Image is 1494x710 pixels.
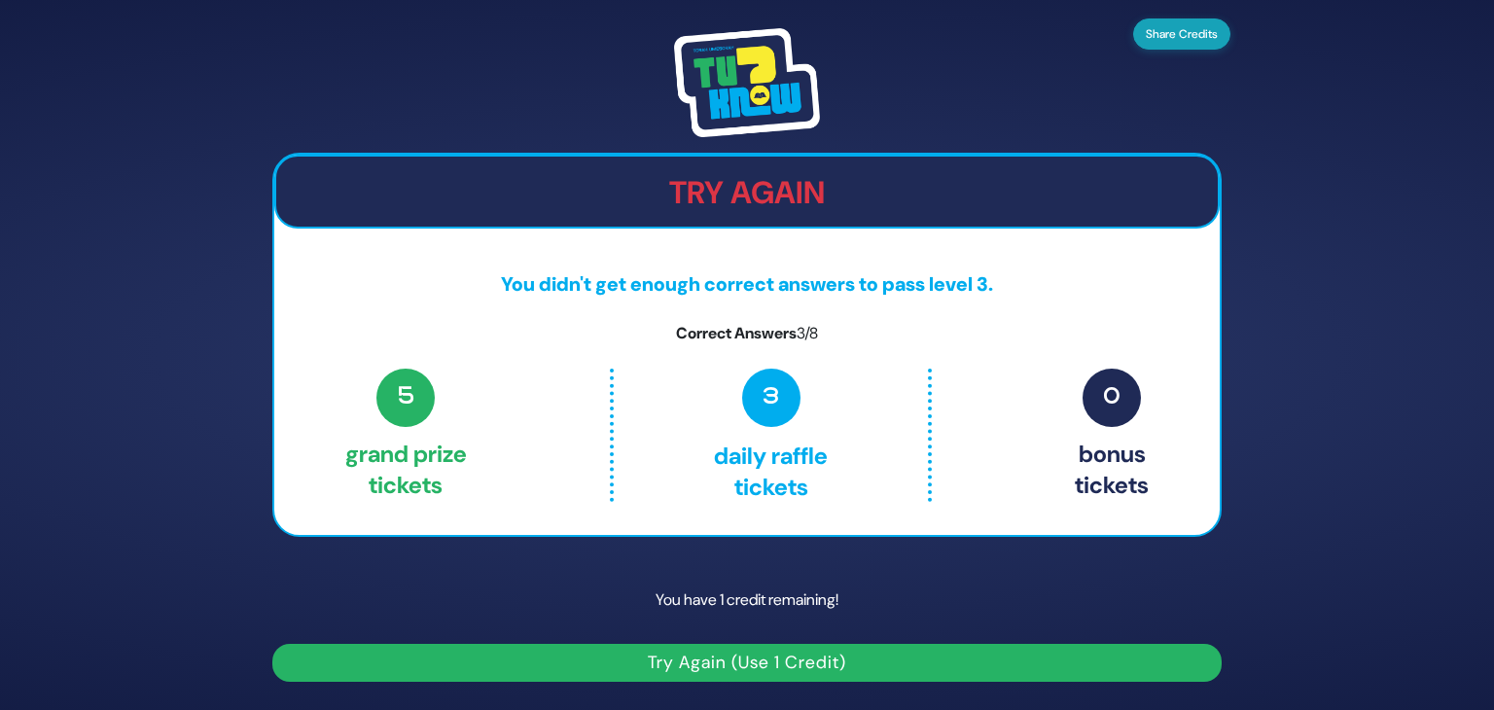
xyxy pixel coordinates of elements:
[274,269,1220,299] p: You didn't get enough correct answers to pass level 3.
[272,644,1222,682] button: Try Again (Use 1 Credit)
[655,369,886,501] p: Daily Raffle tickets
[1075,369,1149,501] p: Bonus tickets
[797,323,818,343] span: 3/8
[274,322,1220,345] p: Correct Answers
[376,369,435,427] span: 5
[1133,18,1230,50] button: Share Credits
[1083,369,1141,427] span: 0
[276,174,1218,211] h2: Try Again
[272,572,1222,628] p: You have 1 credit remaining!
[345,369,467,501] p: Grand Prize tickets
[674,28,820,137] img: Tournament Logo
[742,369,800,427] span: 3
